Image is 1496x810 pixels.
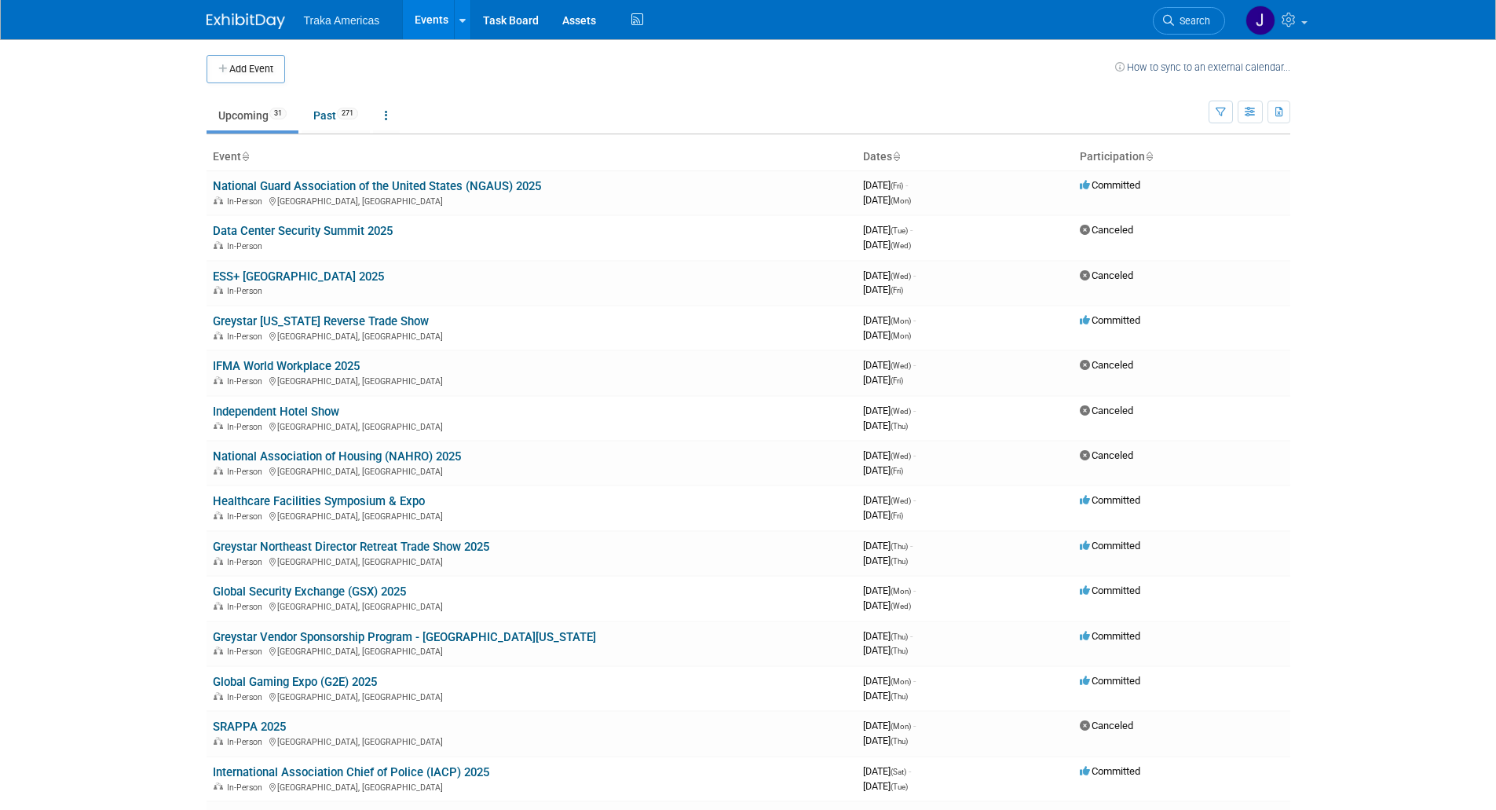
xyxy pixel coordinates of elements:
th: Dates [857,144,1074,170]
span: (Mon) [891,587,911,596]
span: [DATE] [863,314,916,326]
span: Committed [1080,494,1140,506]
span: - [905,179,908,191]
a: Search [1153,7,1225,35]
span: - [910,224,913,236]
a: Upcoming31 [207,101,298,130]
span: Search [1174,15,1210,27]
img: In-Person Event [214,783,223,790]
span: Committed [1080,585,1140,596]
span: Committed [1080,675,1140,687]
img: In-Person Event [214,376,223,384]
span: Canceled [1080,449,1133,461]
span: In-Person [227,376,267,387]
a: Sort by Participation Type [1145,150,1153,163]
span: - [913,720,916,731]
span: [DATE] [863,464,903,476]
span: (Wed) [891,241,911,250]
span: [DATE] [863,494,916,506]
a: National Association of Housing (NAHRO) 2025 [213,449,461,464]
a: IFMA World Workplace 2025 [213,359,360,373]
div: [GEOGRAPHIC_DATA], [GEOGRAPHIC_DATA] [213,735,850,747]
th: Event [207,144,857,170]
span: Committed [1080,630,1140,642]
a: Independent Hotel Show [213,405,339,419]
span: (Fri) [891,376,903,385]
span: [DATE] [863,329,911,341]
div: [GEOGRAPHIC_DATA], [GEOGRAPHIC_DATA] [213,690,850,702]
span: [DATE] [863,284,903,295]
span: - [910,540,913,552]
div: [GEOGRAPHIC_DATA], [GEOGRAPHIC_DATA] [213,464,850,477]
span: In-Person [227,692,267,702]
span: - [913,494,916,506]
span: [DATE] [863,690,908,702]
span: Committed [1080,765,1140,777]
a: Greystar Vendor Sponsorship Program - [GEOGRAPHIC_DATA][US_STATE] [213,630,596,644]
span: (Wed) [891,497,911,505]
span: (Wed) [891,407,911,416]
a: National Guard Association of the United States (NGAUS) 2025 [213,179,541,193]
span: (Thu) [891,542,908,551]
div: [GEOGRAPHIC_DATA], [GEOGRAPHIC_DATA] [213,644,850,657]
span: Canceled [1080,720,1133,731]
span: Traka Americas [304,14,380,27]
th: Participation [1074,144,1290,170]
span: [DATE] [863,585,916,596]
span: (Sat) [891,768,906,776]
span: - [913,405,916,416]
span: [DATE] [863,644,908,656]
img: In-Person Event [214,511,223,519]
img: In-Person Event [214,737,223,745]
span: (Fri) [891,181,903,190]
div: [GEOGRAPHIC_DATA], [GEOGRAPHIC_DATA] [213,329,850,342]
span: In-Person [227,602,267,612]
a: SRAPPA 2025 [213,720,286,734]
a: Greystar Northeast Director Retreat Trade Show 2025 [213,540,489,554]
span: (Thu) [891,647,908,655]
span: In-Person [227,286,267,296]
span: In-Person [227,647,267,657]
img: In-Person Event [214,332,223,339]
span: (Fri) [891,467,903,475]
img: In-Person Event [214,602,223,610]
span: (Tue) [891,783,908,791]
a: Healthcare Facilities Symposium & Expo [213,494,425,508]
span: Canceled [1080,359,1133,371]
a: International Association Chief of Police (IACP) 2025 [213,765,489,779]
span: (Thu) [891,692,908,701]
img: In-Person Event [214,647,223,654]
span: - [913,314,916,326]
span: (Mon) [891,722,911,731]
span: [DATE] [863,420,908,431]
span: [DATE] [863,675,916,687]
img: In-Person Event [214,557,223,565]
span: In-Person [227,557,267,567]
span: - [909,765,911,777]
a: How to sync to an external calendar... [1115,61,1290,73]
span: [DATE] [863,780,908,792]
span: [DATE] [863,735,908,746]
span: (Mon) [891,317,911,325]
div: [GEOGRAPHIC_DATA], [GEOGRAPHIC_DATA] [213,420,850,432]
a: ESS+ [GEOGRAPHIC_DATA] 2025 [213,269,384,284]
span: In-Person [227,196,267,207]
div: [GEOGRAPHIC_DATA], [GEOGRAPHIC_DATA] [213,599,850,612]
span: [DATE] [863,765,911,777]
span: In-Person [227,783,267,793]
span: In-Person [227,422,267,432]
span: (Wed) [891,272,911,280]
span: In-Person [227,332,267,342]
span: (Thu) [891,737,908,746]
a: Data Center Security Summit 2025 [213,224,393,238]
img: Jamie Saenz [1245,5,1275,35]
span: [DATE] [863,630,913,642]
span: In-Person [227,467,267,477]
span: (Mon) [891,196,911,205]
span: (Thu) [891,557,908,566]
span: (Fri) [891,286,903,295]
span: - [913,269,916,281]
div: [GEOGRAPHIC_DATA], [GEOGRAPHIC_DATA] [213,374,850,387]
img: In-Person Event [214,422,223,430]
span: In-Person [227,241,267,251]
